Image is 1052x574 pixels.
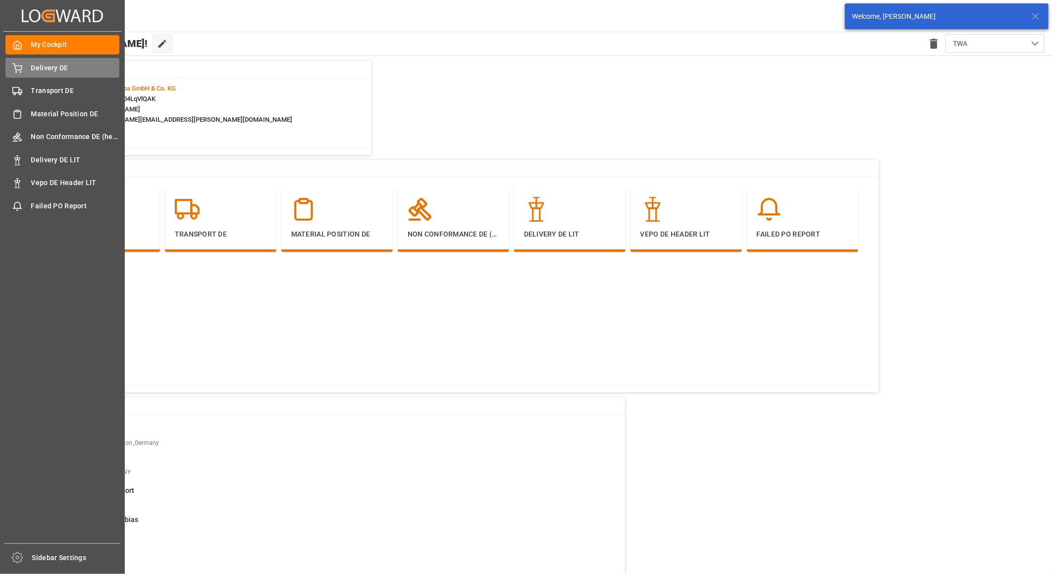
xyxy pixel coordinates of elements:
[51,427,613,448] a: 1221091test filtermaterialPosition_Germany
[408,229,499,239] p: Non Conformance DE (header)
[5,104,119,123] a: Material Position DE
[88,85,176,92] span: :
[41,34,148,53] span: Hello [PERSON_NAME]!
[31,201,120,211] span: Failed PO Report
[31,178,120,188] span: Vepo DE Header LIT
[852,11,1022,22] div: Welcome, [PERSON_NAME]
[5,81,119,100] a: Transport DE
[31,132,120,142] span: Non Conformance DE (header)
[31,63,120,73] span: Delivery DE
[31,109,120,119] span: Material Position DE
[31,40,120,50] span: My Cockpit
[640,229,732,239] p: Vepo DE Header LIT
[757,229,848,239] p: Failed PO Report
[5,196,119,215] a: Failed PO Report
[51,456,613,477] a: 1550905testFilterVEPOGERMANY
[175,229,266,239] p: Transport DE
[88,116,292,123] span: : [PERSON_NAME][EMAIL_ADDRESS][PERSON_NAME][DOMAIN_NAME]
[524,229,616,239] p: Delivery DE LIT
[946,34,1045,53] button: open menu
[32,553,121,563] span: Sidebar Settings
[953,39,967,49] span: TWA
[5,35,119,54] a: My Cockpit
[5,58,119,77] a: Delivery DE
[291,229,383,239] p: Material Position DE
[90,85,176,92] span: Melitta Europa GmbH & Co. KG
[5,150,119,169] a: Delivery DE LIT
[31,86,120,96] span: Transport DE
[51,485,613,506] a: 21Bene Truck ReportDelivery DE
[51,515,613,535] a: 185736RRSDISPOTobiasDelivery DE
[31,155,120,165] span: Delivery DE LIT
[5,127,119,146] a: Non Conformance DE (header)
[5,173,119,192] a: Vepo DE Header LIT
[51,544,613,565] a: 598LIT FilterDelivery DE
